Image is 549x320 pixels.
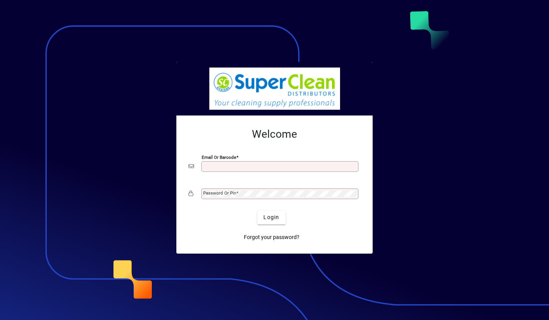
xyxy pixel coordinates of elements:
[241,231,302,244] a: Forgot your password?
[202,154,236,160] mat-label: Email or Barcode
[257,211,285,224] button: Login
[244,233,299,241] span: Forgot your password?
[189,128,360,141] h2: Welcome
[203,190,236,196] mat-label: Password or Pin
[263,213,279,221] span: Login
